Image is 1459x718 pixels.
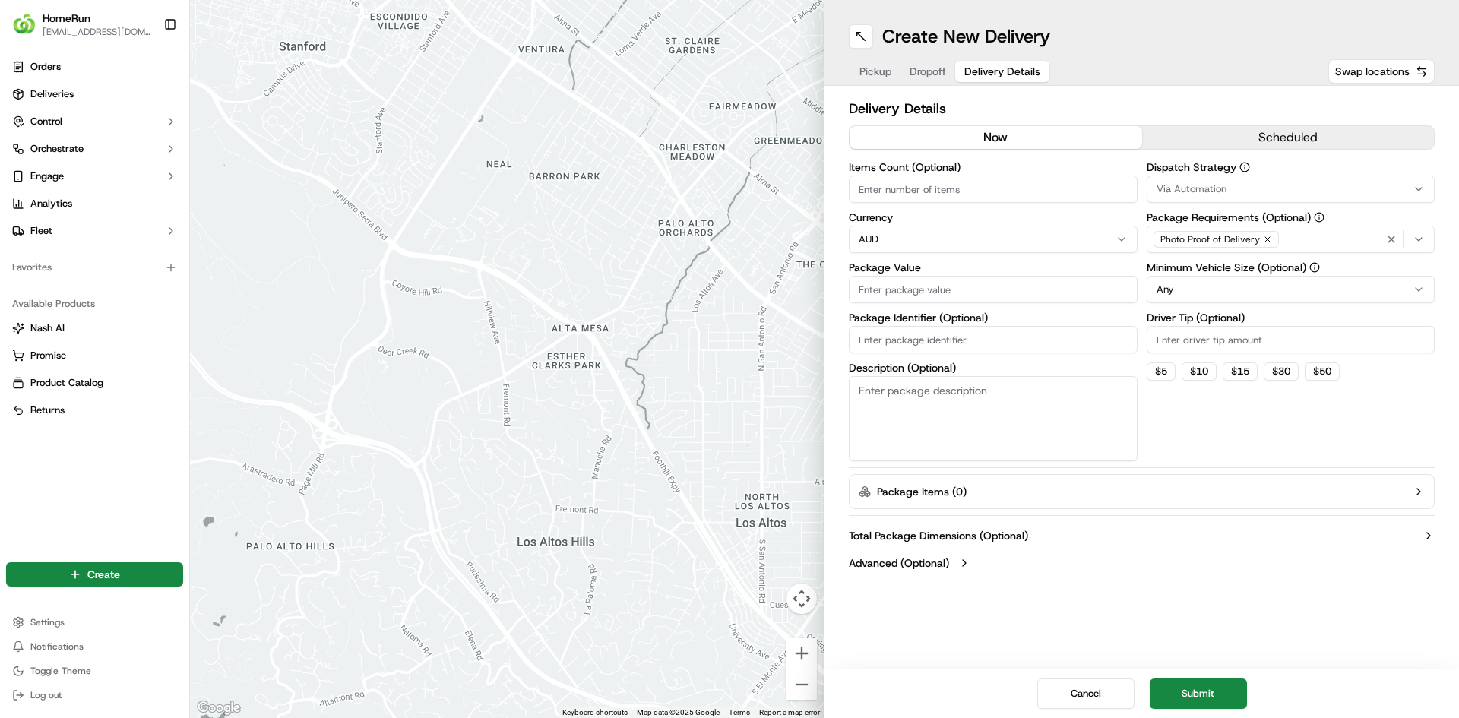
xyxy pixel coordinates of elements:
[12,321,177,335] a: Nash AI
[882,24,1050,49] h1: Create New Delivery
[12,403,177,417] a: Returns
[849,528,1435,543] button: Total Package Dimensions (Optional)
[43,26,151,38] button: [EMAIL_ADDRESS][DOMAIN_NAME]
[30,224,52,238] span: Fleet
[849,312,1138,323] label: Package Identifier (Optional)
[30,376,103,390] span: Product Catalog
[849,555,1435,571] button: Advanced (Optional)
[562,707,628,718] button: Keyboard shortcuts
[1147,226,1435,253] button: Photo Proof of Delivery
[43,11,90,26] button: HomeRun
[30,321,65,335] span: Nash AI
[6,137,183,161] button: Orchestrate
[786,669,817,700] button: Zoom out
[850,126,1142,149] button: now
[786,584,817,614] button: Map camera controls
[6,82,183,106] a: Deliveries
[6,55,183,79] a: Orders
[6,255,183,280] div: Favorites
[194,698,244,718] a: Open this area in Google Maps (opens a new window)
[6,562,183,587] button: Create
[30,142,84,156] span: Orchestrate
[849,276,1138,303] input: Enter package value
[849,212,1138,223] label: Currency
[849,528,1028,543] label: Total Package Dimensions (Optional)
[30,169,64,183] span: Engage
[12,12,36,36] img: HomeRun
[849,362,1138,373] label: Description (Optional)
[910,64,946,79] span: Dropoff
[1147,362,1176,381] button: $5
[30,115,62,128] span: Control
[849,162,1138,172] label: Items Count (Optional)
[849,262,1138,273] label: Package Value
[759,708,820,716] a: Report a map error
[6,191,183,216] a: Analytics
[6,316,183,340] button: Nash AI
[849,326,1138,353] input: Enter package identifier
[877,484,967,499] label: Package Items ( 0 )
[1147,162,1435,172] label: Dispatch Strategy
[637,708,720,716] span: Map data ©2025 Google
[786,638,817,669] button: Zoom in
[1037,678,1135,709] button: Cancel
[1223,362,1258,381] button: $15
[30,403,65,417] span: Returns
[1147,262,1435,273] label: Minimum Vehicle Size (Optional)
[1150,678,1247,709] button: Submit
[859,64,891,79] span: Pickup
[849,98,1435,119] h2: Delivery Details
[1157,182,1226,196] span: Via Automation
[30,349,66,362] span: Promise
[1305,362,1340,381] button: $50
[194,698,244,718] img: Google
[6,612,183,633] button: Settings
[6,636,183,657] button: Notifications
[1309,262,1320,273] button: Minimum Vehicle Size (Optional)
[849,176,1138,203] input: Enter number of items
[1264,362,1299,381] button: $30
[6,660,183,682] button: Toggle Theme
[30,197,72,210] span: Analytics
[729,708,750,716] a: Terms (opens in new tab)
[1147,212,1435,223] label: Package Requirements (Optional)
[30,665,91,677] span: Toggle Theme
[6,371,183,395] button: Product Catalog
[12,349,177,362] a: Promise
[6,219,183,243] button: Fleet
[6,292,183,316] div: Available Products
[1147,326,1435,353] input: Enter driver tip amount
[1335,64,1410,79] span: Swap locations
[12,376,177,390] a: Product Catalog
[849,474,1435,509] button: Package Items (0)
[30,616,65,628] span: Settings
[1160,233,1260,245] span: Photo Proof of Delivery
[849,555,949,571] label: Advanced (Optional)
[30,60,61,74] span: Orders
[1239,162,1250,172] button: Dispatch Strategy
[1147,176,1435,203] button: Via Automation
[6,109,183,134] button: Control
[1314,212,1324,223] button: Package Requirements (Optional)
[6,164,183,188] button: Engage
[1182,362,1217,381] button: $10
[30,641,84,653] span: Notifications
[1147,312,1435,323] label: Driver Tip (Optional)
[6,6,157,43] button: HomeRunHomeRun[EMAIL_ADDRESS][DOMAIN_NAME]
[6,685,183,706] button: Log out
[6,398,183,422] button: Returns
[964,64,1040,79] span: Delivery Details
[30,87,74,101] span: Deliveries
[1328,59,1435,84] button: Swap locations
[30,689,62,701] span: Log out
[6,343,183,368] button: Promise
[87,567,120,582] span: Create
[1142,126,1435,149] button: scheduled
